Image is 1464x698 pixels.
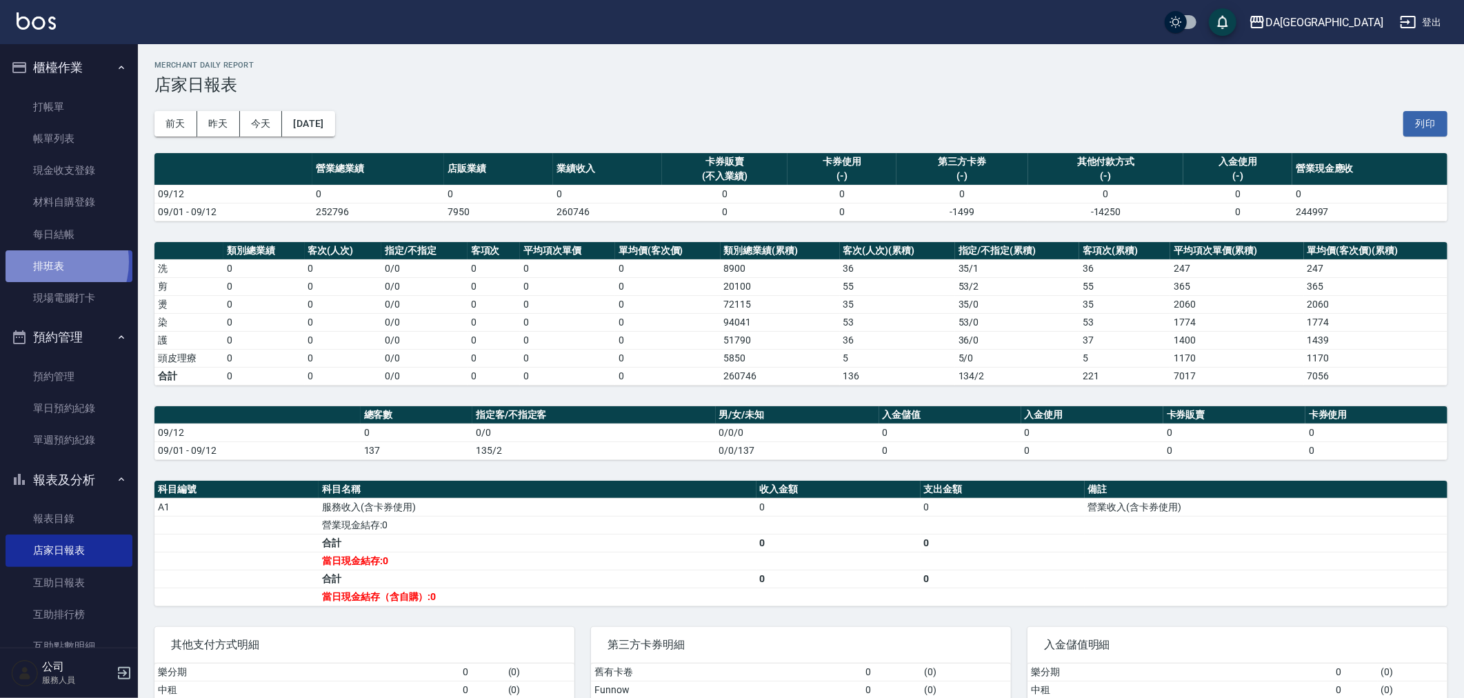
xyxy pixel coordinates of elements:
[520,349,615,367] td: 0
[1079,367,1170,385] td: 221
[312,203,444,221] td: 252796
[840,313,955,331] td: 53
[444,203,553,221] td: 7950
[665,154,784,169] div: 卡券販賣
[862,664,920,681] td: 0
[900,154,1025,169] div: 第三方卡券
[1170,367,1304,385] td: 7017
[1085,481,1447,499] th: 備註
[154,111,197,137] button: 前天
[154,349,223,367] td: 頭皮理療
[721,331,840,349] td: 51790
[1243,8,1389,37] button: DA[GEOGRAPHIC_DATA]
[1209,8,1236,36] button: save
[6,91,132,123] a: 打帳單
[1403,111,1447,137] button: 列印
[197,111,240,137] button: 昨天
[305,242,381,260] th: 客次(人次)
[468,331,520,349] td: 0
[305,259,381,277] td: 0
[381,367,468,385] td: 0/0
[721,242,840,260] th: 類別總業績(累積)
[615,259,721,277] td: 0
[223,242,304,260] th: 類別總業績
[615,313,721,331] td: 0
[1170,277,1304,295] td: 365
[11,659,39,687] img: Person
[305,367,381,385] td: 0
[6,219,132,250] a: 每日結帳
[840,295,955,313] td: 35
[955,349,1079,367] td: 5 / 0
[319,534,756,552] td: 合計
[154,441,361,459] td: 09/01 - 09/12
[840,277,955,295] td: 55
[240,111,283,137] button: 今天
[1079,259,1170,277] td: 36
[305,295,381,313] td: 0
[6,503,132,535] a: 報表目錄
[1079,277,1170,295] td: 55
[305,349,381,367] td: 0
[319,552,756,570] td: 當日現金結存:0
[716,441,879,459] td: 0/0/137
[1028,185,1183,203] td: 0
[305,277,381,295] td: 0
[520,259,615,277] td: 0
[319,588,756,606] td: 當日現金結存（含自購）:0
[756,481,921,499] th: 收入金額
[381,277,468,295] td: 0 / 0
[1028,203,1183,221] td: -14250
[756,534,921,552] td: 0
[6,282,132,314] a: 現場電腦打卡
[615,242,721,260] th: 單均價(客次價)
[6,567,132,599] a: 互助日報表
[223,259,304,277] td: 0
[282,111,334,137] button: [DATE]
[154,313,223,331] td: 染
[721,367,840,385] td: 260746
[1394,10,1447,35] button: 登出
[42,674,112,686] p: 服務人員
[1163,441,1305,459] td: 0
[662,185,788,203] td: 0
[1292,185,1447,203] td: 0
[154,185,312,203] td: 09/12
[1170,295,1304,313] td: 2060
[154,153,1447,221] table: a dense table
[6,462,132,498] button: 報表及分析
[444,185,553,203] td: 0
[662,203,788,221] td: 0
[1163,423,1305,441] td: 0
[154,61,1447,70] h2: Merchant Daily Report
[381,295,468,313] td: 0 / 0
[6,154,132,186] a: 現金收支登錄
[1032,154,1180,169] div: 其他付款方式
[154,423,361,441] td: 09/12
[1170,313,1304,331] td: 1774
[896,185,1028,203] td: 0
[520,242,615,260] th: 平均項次單價
[788,185,896,203] td: 0
[154,406,1447,460] table: a dense table
[154,331,223,349] td: 護
[468,313,520,331] td: 0
[520,295,615,313] td: 0
[553,203,662,221] td: 260746
[721,259,840,277] td: 8900
[6,186,132,218] a: 材料自購登錄
[955,242,1079,260] th: 指定/不指定(累積)
[788,203,896,221] td: 0
[361,423,472,441] td: 0
[6,361,132,392] a: 預約管理
[1079,242,1170,260] th: 客項次(累積)
[955,277,1079,295] td: 53 / 2
[381,242,468,260] th: 指定/不指定
[955,331,1079,349] td: 36 / 0
[381,331,468,349] td: 0 / 0
[154,481,1447,606] table: a dense table
[319,516,756,534] td: 營業現金結存:0
[171,638,558,652] span: 其他支付方式明細
[381,313,468,331] td: 0 / 0
[1183,185,1292,203] td: 0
